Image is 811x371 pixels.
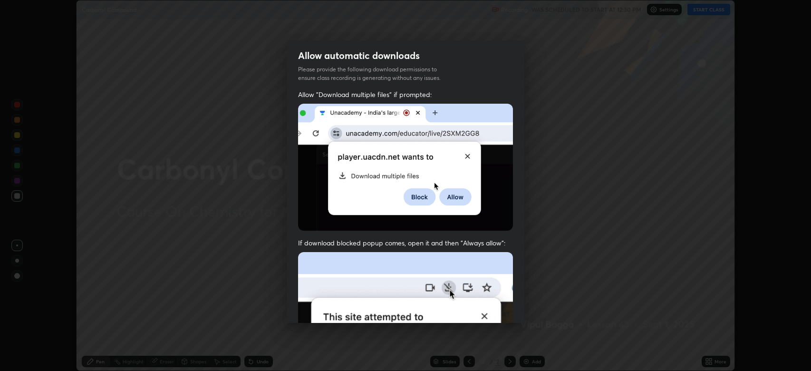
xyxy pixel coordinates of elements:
[298,238,513,247] span: If download blocked popup comes, open it and then "Always allow":
[298,65,452,82] p: Please provide the following download permissions to ensure class recording is generating without...
[298,104,513,231] img: downloads-permission-allow.gif
[298,49,420,62] h2: Allow automatic downloads
[298,90,513,99] span: Allow "Download multiple files" if prompted:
